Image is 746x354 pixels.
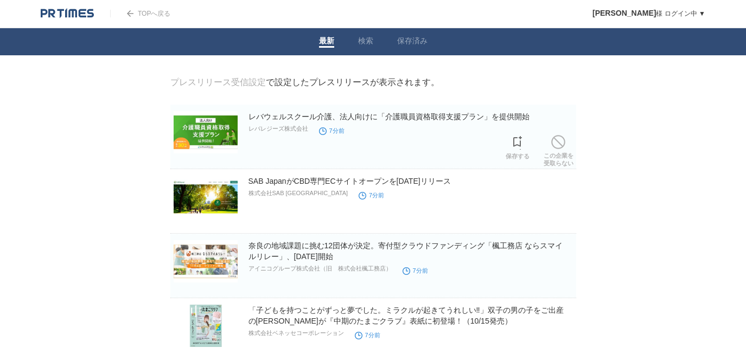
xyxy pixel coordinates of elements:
[359,192,384,198] time: 7分前
[174,176,238,218] img: SAB JapanがCBD専門ECサイトオープンを10月10日リリース
[319,127,345,134] time: 7分前
[248,306,564,325] a: 「子どもを持つことがずっと夢でした。ミラクルが起きてうれしい‼」双子の男の子をご出産の[PERSON_NAME]が『中期のたまごクラブ』表紙に初登場！（10/15発売）
[174,305,238,347] img: 「子どもを持つことがずっと夢でした。ミラクルが起きてうれしい‼」双子の男の子をご出産の中川翔子さんが『中期のたまごクラブ』表紙に初登場！（10/15発売）
[170,78,266,87] a: プレスリリース受信設定
[358,36,373,48] a: 検索
[319,36,334,48] a: 最新
[174,111,238,153] img: レバウェルスクール介護、法人向けに「介護職員資格取得支援プラン」を提供開始
[397,36,428,48] a: 保存済み
[592,10,705,17] a: [PERSON_NAME]様 ログイン中 ▼
[110,10,170,17] a: TOPへ戻る
[127,10,133,17] img: arrow.png
[248,241,563,261] a: 奈良の地域課題に挑む12団体が決定。寄付型クラウドファンディング「楓工務店 ならスマイルリレー」、[DATE]開始
[592,9,656,17] span: [PERSON_NAME]
[248,265,392,273] p: アイニコグループ株式会社（旧 株式会社楓工務店）
[41,8,94,19] img: logo.png
[248,177,451,185] a: SAB JapanがCBD専門ECサイトオープンを[DATE]リリース
[248,125,308,133] p: レバレジーズ株式会社
[355,332,380,338] time: 7分前
[170,77,439,88] div: で設定したプレスリリースが表示されます。
[174,240,238,282] img: 奈良の地域課題に挑む12団体が決定。寄付型クラウドファンディング「楓工務店 ならスマイルリレー」、11月4日開始
[248,112,530,121] a: レバウェルスクール介護、法人向けに「介護職員資格取得支援プラン」を提供開始
[544,132,573,167] a: この企業を受取らない
[506,133,530,160] a: 保存する
[248,329,344,337] p: 株式会社ベネッセコーポレーション
[403,267,428,274] time: 7分前
[248,189,348,197] p: 株式会社SAB [GEOGRAPHIC_DATA]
